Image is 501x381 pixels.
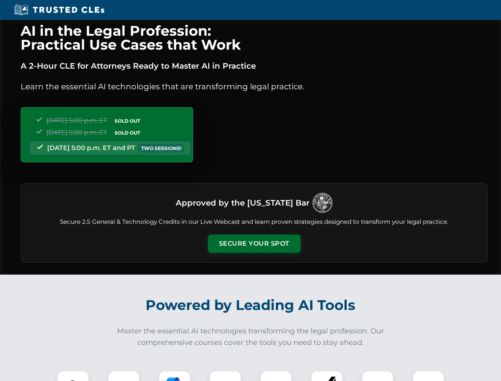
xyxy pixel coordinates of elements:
h2: Powered by Leading AI Tools [31,291,470,319]
img: Trusted CLEs [12,4,107,16]
span: SOLD OUT [112,117,143,125]
span: [DATE] 5:00 p.m. ET [46,129,107,136]
h3: Approved by the [US_STATE] Bar [176,196,309,210]
p: A 2-Hour CLE for Attorneys Ready to Master AI in Practice [21,60,488,72]
img: Logo [313,193,332,213]
p: Learn the essential AI technologies that are transforming legal practice. [21,80,488,93]
button: Secure Your Spot [208,235,301,253]
p: Master the essential AI technologies transforming the legal profession. Our comprehensive courses... [112,325,390,348]
h1: AI in the Legal Profession: Practical Use Cases that Work [21,24,488,52]
span: SOLD OUT [112,129,143,137]
p: Secure 2.5 General & Technology Credits in our Live Webcast and learn proven strategies designed ... [31,217,478,227]
span: [DATE] 5:00 p.m. ET [46,117,107,124]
